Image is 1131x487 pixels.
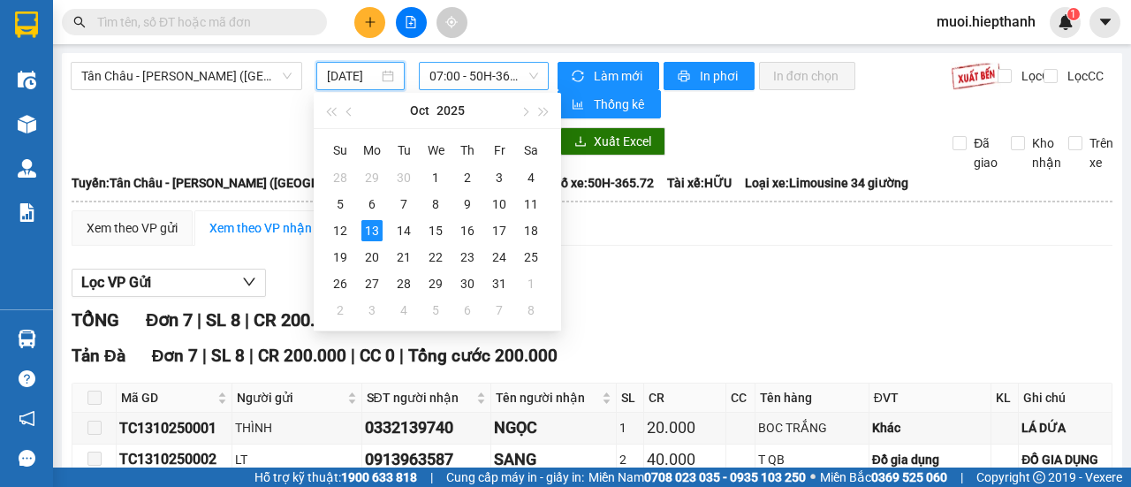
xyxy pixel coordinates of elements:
[430,468,433,487] span: |
[242,275,256,289] span: down
[330,167,351,188] div: 28
[18,330,36,348] img: warehouse-icon
[1058,14,1074,30] img: icon-new-feature
[81,63,292,89] span: Tân Châu - Hồ Chí Minh (Giường)
[572,98,587,112] span: bar-chart
[872,418,988,438] div: Khác
[393,247,414,268] div: 21
[594,95,647,114] span: Thống kê
[15,11,38,38] img: logo-vxr
[324,164,356,191] td: 2025-09-28
[619,418,640,438] div: 1
[121,388,214,407] span: Mã GD
[491,413,618,444] td: NGỌC
[245,309,249,331] span: |
[1021,418,1109,438] div: LÁ DỨA
[206,309,240,331] span: SL 8
[19,450,35,467] span: message
[362,413,491,444] td: 0332139740
[351,346,355,366] span: |
[258,346,346,366] span: CR 200.000
[420,270,452,297] td: 2025-10-29
[489,273,510,294] div: 31
[520,167,542,188] div: 4
[202,346,207,366] span: |
[19,370,35,387] span: question-circle
[420,217,452,244] td: 2025-10-15
[249,346,254,366] span: |
[515,136,547,164] th: Sa
[429,63,537,89] span: 07:00 - 50H-365.72
[520,220,542,241] div: 18
[330,247,351,268] div: 19
[72,176,399,190] b: Tuyến: Tân Châu - [PERSON_NAME] ([GEOGRAPHIC_DATA])
[152,346,199,366] span: Đơn 7
[361,194,383,215] div: 6
[1060,66,1106,86] span: Lọc CC
[457,220,478,241] div: 16
[420,244,452,270] td: 2025-10-22
[515,164,547,191] td: 2025-10-04
[457,247,478,268] div: 23
[73,16,86,28] span: search
[425,300,446,321] div: 5
[324,270,356,297] td: 2025-10-26
[745,173,908,193] span: Loại xe: Limousine 34 giường
[87,218,178,238] div: Xem theo VP gửi
[327,66,378,86] input: 13/10/2025
[119,448,229,470] div: TC1310250002
[726,384,755,413] th: CC
[489,194,510,215] div: 10
[1082,133,1120,172] span: Trên xe
[594,132,651,151] span: Xuất Excel
[1014,66,1060,86] span: Lọc CR
[1025,133,1068,172] span: Kho nhận
[457,300,478,321] div: 6
[452,297,483,323] td: 2025-11-06
[452,164,483,191] td: 2025-10-02
[324,191,356,217] td: 2025-10-05
[356,164,388,191] td: 2025-09-29
[420,297,452,323] td: 2025-11-05
[388,270,420,297] td: 2025-10-28
[72,309,119,331] span: TỔNG
[647,415,723,440] div: 20.000
[254,468,417,487] span: Hỗ trợ kỹ thuật:
[365,415,488,440] div: 0332139740
[496,388,599,407] span: Tên người nhận
[388,217,420,244] td: 2025-10-14
[117,445,232,476] td: TC1310250002
[594,66,645,86] span: Làm mới
[361,300,383,321] div: 3
[457,273,478,294] div: 30
[871,470,947,484] strong: 0369 525 060
[520,247,542,268] div: 25
[211,346,245,366] span: SL 8
[235,450,358,469] div: LT
[117,413,232,444] td: TC1310250001
[515,217,547,244] td: 2025-10-18
[951,62,1001,90] img: 9k=
[457,167,478,188] div: 2
[452,136,483,164] th: Th
[1067,8,1080,20] sup: 1
[483,270,515,297] td: 2025-10-31
[425,167,446,188] div: 1
[324,297,356,323] td: 2025-11-02
[420,191,452,217] td: 2025-10-08
[483,297,515,323] td: 2025-11-07
[356,270,388,297] td: 2025-10-27
[491,445,618,476] td: SANG
[446,468,584,487] span: Cung cấp máy in - giấy in:
[237,388,343,407] span: Người gửi
[81,271,151,293] span: Lọc VP Gửi
[452,244,483,270] td: 2025-10-23
[436,7,467,38] button: aim
[758,418,866,438] div: BOC TRẮNG
[420,164,452,191] td: 2025-10-01
[324,244,356,270] td: 2025-10-19
[341,470,417,484] strong: 1900 633 818
[445,16,458,28] span: aim
[678,70,693,84] span: printer
[408,346,558,366] span: Tổng cước 200.000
